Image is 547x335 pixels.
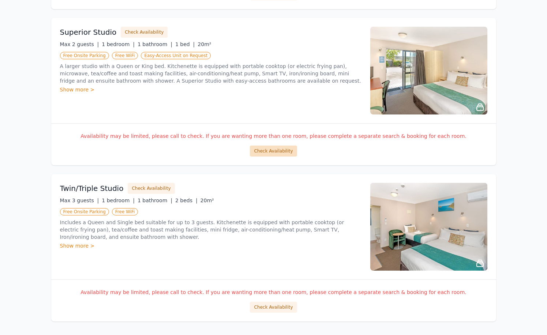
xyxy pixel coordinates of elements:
span: 1 bed | [175,41,195,47]
span: Max 2 guests | [60,41,99,47]
span: 20m² [198,41,211,47]
span: Free Onsite Parking [60,208,109,215]
span: 2 beds | [175,197,198,203]
button: Check Availability [250,302,297,313]
button: Check Availability [121,27,168,38]
p: Availability may be limited, please call to check. If you are wanting more than one room, please ... [60,289,487,296]
span: 20m² [201,197,214,203]
h3: Twin/Triple Studio [60,183,124,193]
span: Free WiFi [112,52,138,59]
button: Check Availability [250,146,297,157]
span: Max 3 guests | [60,197,99,203]
span: Free Onsite Parking [60,52,109,59]
span: 1 bathroom | [138,197,172,203]
div: Show more > [60,86,361,93]
span: 1 bedroom | [102,197,135,203]
span: 1 bathroom | [138,41,172,47]
span: 1 bedroom | [102,41,135,47]
p: A larger studio with a Queen or King bed. Kitchenette is equipped with portable cooktop (or elect... [60,63,361,84]
div: Show more > [60,242,361,249]
p: Includes a Queen and Single bed suitable for up to 3 guests. Kitchenette is equipped with portabl... [60,219,361,241]
span: Easy-Access Unit on Request [141,52,211,59]
button: Check Availability [128,183,175,194]
h3: Superior Studio [60,27,117,37]
span: Free WiFi [112,208,138,215]
p: Availability may be limited, please call to check. If you are wanting more than one room, please ... [60,132,487,140]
